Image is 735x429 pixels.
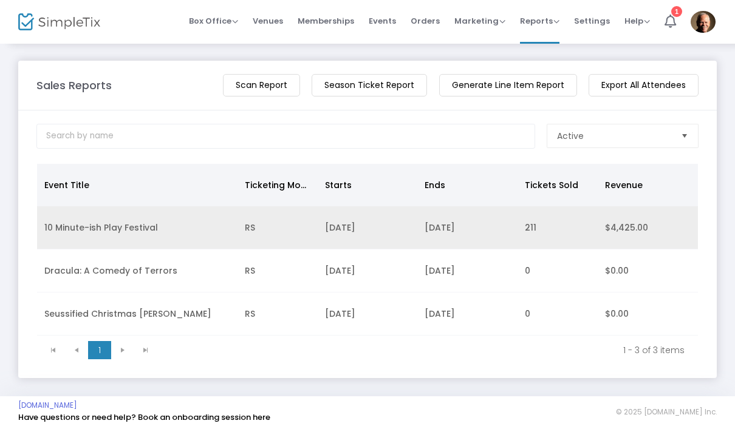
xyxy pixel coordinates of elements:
[318,292,418,336] td: [DATE]
[598,292,698,336] td: $0.00
[312,74,427,96] m-button: Season Ticket Report
[238,292,318,336] td: RS
[411,5,440,36] span: Orders
[36,77,112,93] m-panel-title: Sales Reports
[518,292,598,336] td: 0
[37,164,698,336] div: Data table
[166,344,685,356] kendo-pager-info: 1 - 3 of 3 items
[318,249,418,292] td: [DATE]
[518,164,598,206] th: Tickets Sold
[439,74,577,96] m-button: Generate Line Item Report
[589,74,699,96] m-button: Export All Attendees
[238,164,318,206] th: Ticketing Mode
[223,74,300,96] m-button: Scan Report
[37,206,238,249] td: 10 Minute-ish Play Festival
[605,179,643,191] span: Revenue
[369,5,396,36] span: Events
[238,249,318,292] td: RS
[624,15,650,27] span: Help
[598,249,698,292] td: $0.00
[518,206,598,249] td: 211
[557,130,584,142] span: Active
[318,206,418,249] td: [DATE]
[676,124,693,147] button: Select
[598,206,698,249] td: $4,425.00
[417,292,518,336] td: [DATE]
[18,400,77,410] a: [DOMAIN_NAME]
[298,5,354,36] span: Memberships
[454,15,505,27] span: Marketing
[318,164,418,206] th: Starts
[36,124,535,149] input: Search by name
[417,206,518,249] td: [DATE]
[417,164,518,206] th: Ends
[574,5,610,36] span: Settings
[189,15,238,27] span: Box Office
[37,164,238,206] th: Event Title
[417,249,518,292] td: [DATE]
[37,249,238,292] td: Dracula: A Comedy of Terrors
[518,249,598,292] td: 0
[18,411,270,423] a: Have questions or need help? Book an onboarding session here
[238,206,318,249] td: RS
[671,6,682,17] div: 1
[37,292,238,336] td: Seussified Christmas [PERSON_NAME]
[616,407,717,417] span: © 2025 [DOMAIN_NAME] Inc.
[253,5,283,36] span: Venues
[88,341,111,359] span: Page 1
[520,15,559,27] span: Reports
